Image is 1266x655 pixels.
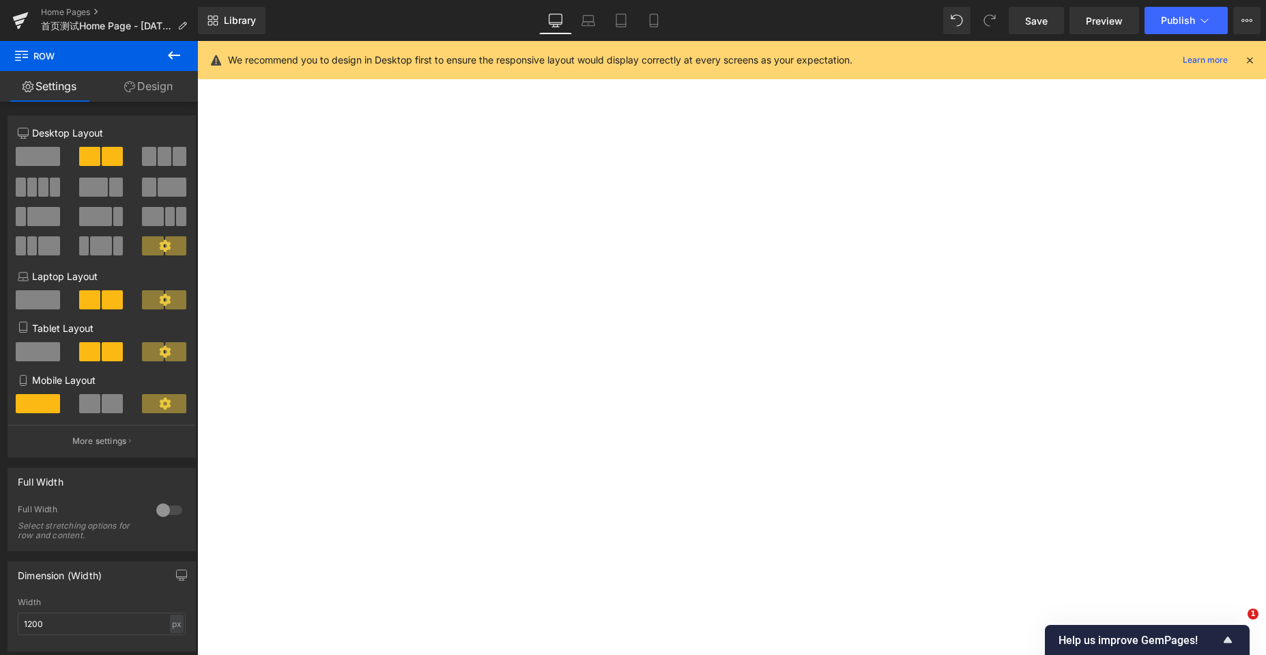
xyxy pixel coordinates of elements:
[572,7,605,34] a: Laptop
[18,126,186,140] p: Desktop Layout
[18,469,63,488] div: Full Width
[1233,7,1261,34] button: More
[170,615,184,633] div: px
[605,7,637,34] a: Tablet
[1177,52,1233,68] a: Learn more
[224,14,256,27] span: Library
[8,425,195,457] button: More settings
[41,7,198,18] a: Home Pages
[18,562,102,581] div: Dimension (Width)
[1145,7,1228,34] button: Publish
[198,7,265,34] a: New Library
[228,53,852,68] p: We recommend you to design in Desktop first to ensure the responsive layout would display correct...
[539,7,572,34] a: Desktop
[18,598,186,607] div: Width
[943,7,970,34] button: Undo
[1059,632,1236,648] button: Show survey - Help us improve GemPages!
[1220,609,1252,641] iframe: Intercom live chat
[637,7,670,34] a: Mobile
[18,613,186,635] input: auto
[18,269,186,283] p: Laptop Layout
[1069,7,1139,34] a: Preview
[41,20,172,31] span: 首页测试Home Page - [DATE] 16:47:34
[1059,634,1220,647] span: Help us improve GemPages!
[1248,609,1258,619] span: 1
[99,71,198,102] a: Design
[1025,14,1048,28] span: Save
[1161,15,1195,26] span: Publish
[18,521,141,540] div: Select stretching options for row and content.
[18,321,186,335] p: Tablet Layout
[18,373,186,387] p: Mobile Layout
[976,7,1003,34] button: Redo
[18,504,143,518] div: Full Width
[14,41,150,71] span: Row
[72,435,127,447] p: More settings
[1086,14,1123,28] span: Preview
